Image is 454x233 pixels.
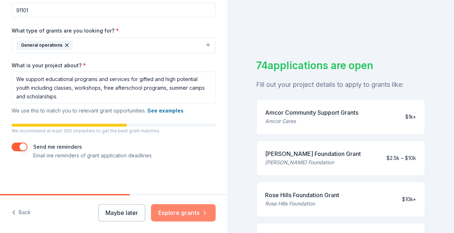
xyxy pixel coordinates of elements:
[12,37,216,53] button: General operations
[405,113,416,121] div: $1k+
[12,205,31,220] button: Back
[12,107,183,114] span: We use this to match you to relevant grant opportunities.
[98,204,145,221] button: Maybe later
[265,191,339,199] div: Rose Hills Foundation Grant
[12,72,216,103] textarea: We support educational programs and services for gifted and high potential youth including classe...
[265,108,358,117] div: Amcor Community Support Grants
[402,195,416,204] div: $10k+
[147,106,183,115] button: See examples
[151,204,216,221] button: Explore grants
[265,158,361,167] div: [PERSON_NAME] Foundation
[12,27,119,34] label: What type of grants are you looking for?
[265,199,339,208] div: Rose Hills Foundation
[16,41,73,50] div: General operations
[12,3,216,17] input: 12345 (U.S. only)
[33,144,82,150] label: Send me reminders
[256,58,425,73] div: 74 applications are open
[265,149,361,158] div: [PERSON_NAME] Foundation Grant
[12,128,216,134] p: We recommend at least 300 characters to get the best grant matches.
[12,62,86,69] label: What is your project about?
[33,151,152,160] p: Email me reminders of grant application deadlines
[265,117,358,126] div: Amcor Cares
[256,79,425,90] div: Fill out your project details to apply to grants like:
[386,154,416,162] div: $2.5k – $10k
